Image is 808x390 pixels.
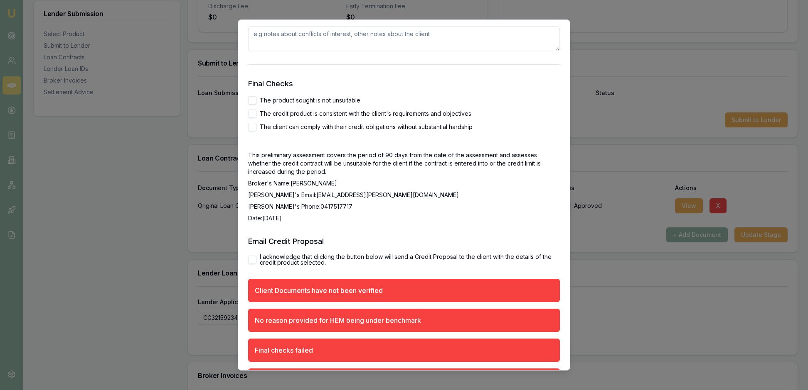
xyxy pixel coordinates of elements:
[255,315,421,325] div: No reason provided for HEM being under benchmark
[260,111,471,117] label: The credit product is consistent with the client's requirements and objectives
[248,191,560,199] p: [PERSON_NAME]'s Email: [EMAIL_ADDRESS][PERSON_NAME][DOMAIN_NAME]
[248,179,560,188] p: Broker's Name: [PERSON_NAME]
[248,202,560,211] p: [PERSON_NAME]'s Phone: 0417517717
[248,78,560,90] h3: Final Checks
[255,285,383,295] div: Client Documents have not been verified
[260,254,560,266] label: I acknowledge that clicking the button below will send a Credit Proposal to the client with the d...
[260,124,473,130] label: The client can comply with their credit obligations without substantial hardship
[260,97,360,103] label: The product sought is not unsuitable
[248,151,560,176] p: This preliminary assessment covers the period of 90 days from the date of the assessment and asse...
[248,214,560,222] p: Date: [DATE]
[255,345,313,355] div: Final checks failed
[248,236,560,247] h3: Email Credit Proposal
